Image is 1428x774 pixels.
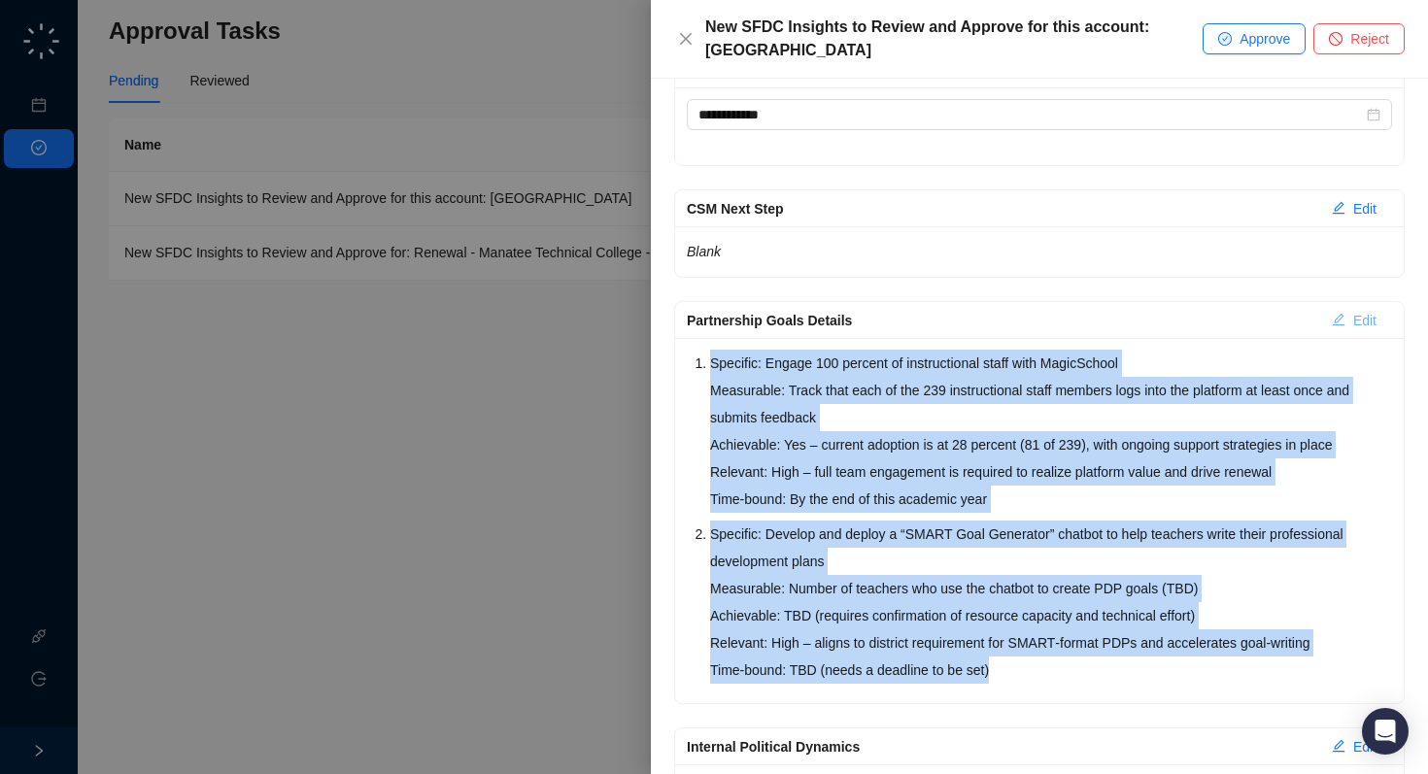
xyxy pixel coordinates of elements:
div: Internal Political Dynamics [687,736,1316,757]
span: edit [1332,739,1345,753]
button: Edit [1316,193,1392,224]
span: stop [1329,32,1343,46]
button: Approve [1203,23,1306,54]
button: Edit [1316,305,1392,336]
input: CSM Next Step Date [698,104,1363,125]
span: Edit [1353,310,1377,331]
button: Close [674,27,697,50]
span: edit [1332,313,1345,326]
div: Partnership Goals Details [687,310,1316,331]
span: Reject [1350,28,1389,50]
div: CSM Next Step [687,198,1316,219]
span: close [678,31,694,47]
p: Specific: Develop and deploy a “SMART Goal Generator” chatbot to help teachers write their profes... [710,521,1392,684]
button: Reject [1313,23,1405,54]
p: Specific: Engage 100 percent of instructional staff with MagicSchool Measurable: Track that each ... [710,350,1392,513]
span: Approve [1240,28,1290,50]
span: Edit [1353,736,1377,757]
div: New SFDC Insights to Review and Approve for this account: [GEOGRAPHIC_DATA] [705,16,1203,62]
span: Edit [1353,198,1377,219]
span: edit [1332,201,1345,215]
button: Edit [1316,731,1392,762]
span: check-circle [1218,32,1232,46]
em: Blank [687,244,721,259]
div: Open Intercom Messenger [1362,708,1409,755]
